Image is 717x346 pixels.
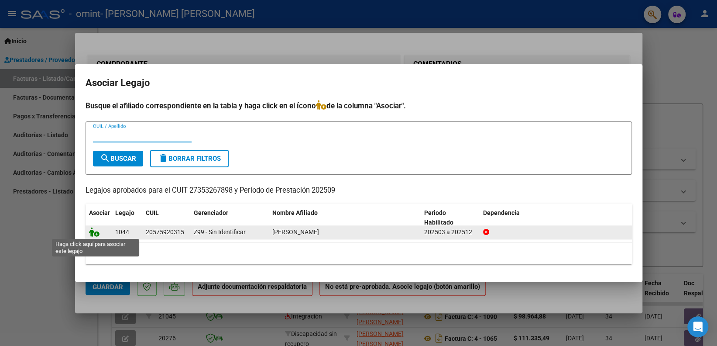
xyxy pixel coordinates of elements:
datatable-header-cell: Periodo Habilitado [421,204,480,232]
div: 20575920315 [146,227,184,237]
span: Periodo Habilitado [424,209,453,226]
div: Open Intercom Messenger [687,316,708,337]
span: Buscar [100,155,136,163]
datatable-header-cell: Asociar [86,204,112,232]
datatable-header-cell: Dependencia [480,204,632,232]
p: Legajos aprobados para el CUIT 27353267898 y Período de Prestación 202509 [86,185,632,196]
span: Z99 - Sin Identificar [194,228,246,235]
span: Nombre Afiliado [272,209,318,216]
div: 202503 a 202512 [424,227,476,237]
span: CUIL [146,209,159,216]
span: Legajo [115,209,134,216]
span: 1044 [115,228,129,235]
div: 1 registros [86,242,632,264]
mat-icon: search [100,153,110,163]
span: PARADA BAUTISTA ESTEBAN [272,228,319,235]
span: Gerenciador [194,209,228,216]
h2: Asociar Legajo [86,75,632,91]
span: Borrar Filtros [158,155,221,163]
datatable-header-cell: CUIL [142,204,190,232]
button: Buscar [93,151,143,166]
datatable-header-cell: Gerenciador [190,204,269,232]
datatable-header-cell: Legajo [112,204,142,232]
span: Dependencia [483,209,520,216]
mat-icon: delete [158,153,168,163]
h4: Busque el afiliado correspondiente en la tabla y haga click en el ícono de la columna "Asociar". [86,100,632,111]
span: Asociar [89,209,110,216]
datatable-header-cell: Nombre Afiliado [269,204,421,232]
button: Borrar Filtros [150,150,229,167]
